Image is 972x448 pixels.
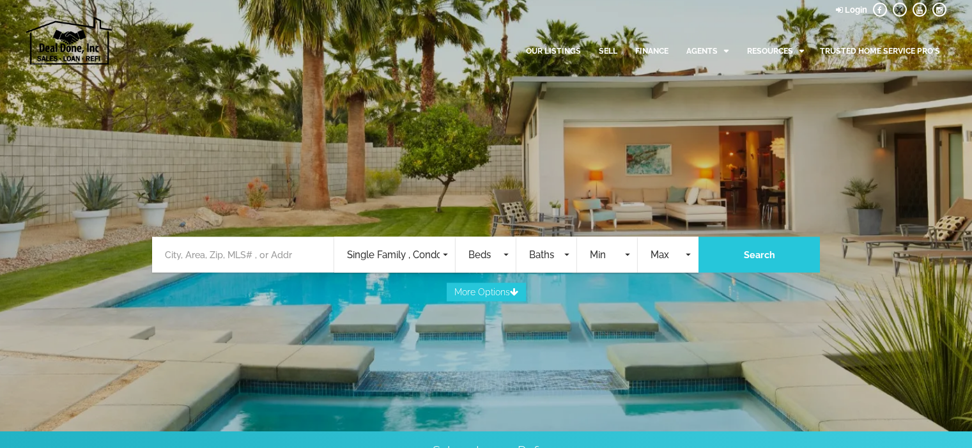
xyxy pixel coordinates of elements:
a: Trusted Home Service Pro's [820,36,940,66]
button: Search [698,237,820,273]
li: Facebook [873,3,887,17]
button: Single Family , Condos , Commercial , Land , Rentals , Mobile Home , Business Op , Income , Townh... [334,237,456,273]
span: Baths [529,248,561,263]
button: Beds [456,237,516,273]
a: twitter [893,5,907,15]
button: Min [577,237,638,273]
a: Resources [747,36,804,66]
a: login [836,5,867,15]
span: Min [590,248,622,263]
span: Beds [468,248,500,263]
button: Baths [516,237,577,273]
img: Deal Done, Inc Logo [26,17,112,65]
a: Sell [599,36,617,66]
a: Our Listings [526,36,581,66]
a: youtube [913,5,927,15]
a: instagram [932,5,946,15]
span: Max [651,248,683,263]
strong: Login [845,5,867,15]
button: Max [638,237,698,273]
input: City, Area, Zip, MLS# , or Addr [152,237,334,273]
button: More Options [447,283,526,302]
a: Finance [635,36,668,66]
span: Single Family , Condos , Commercial , Land , Rentals , Mobile Home , Business Op , Income , Townh... [347,248,440,263]
a: facebook [873,5,887,15]
a: Agents [686,36,729,66]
